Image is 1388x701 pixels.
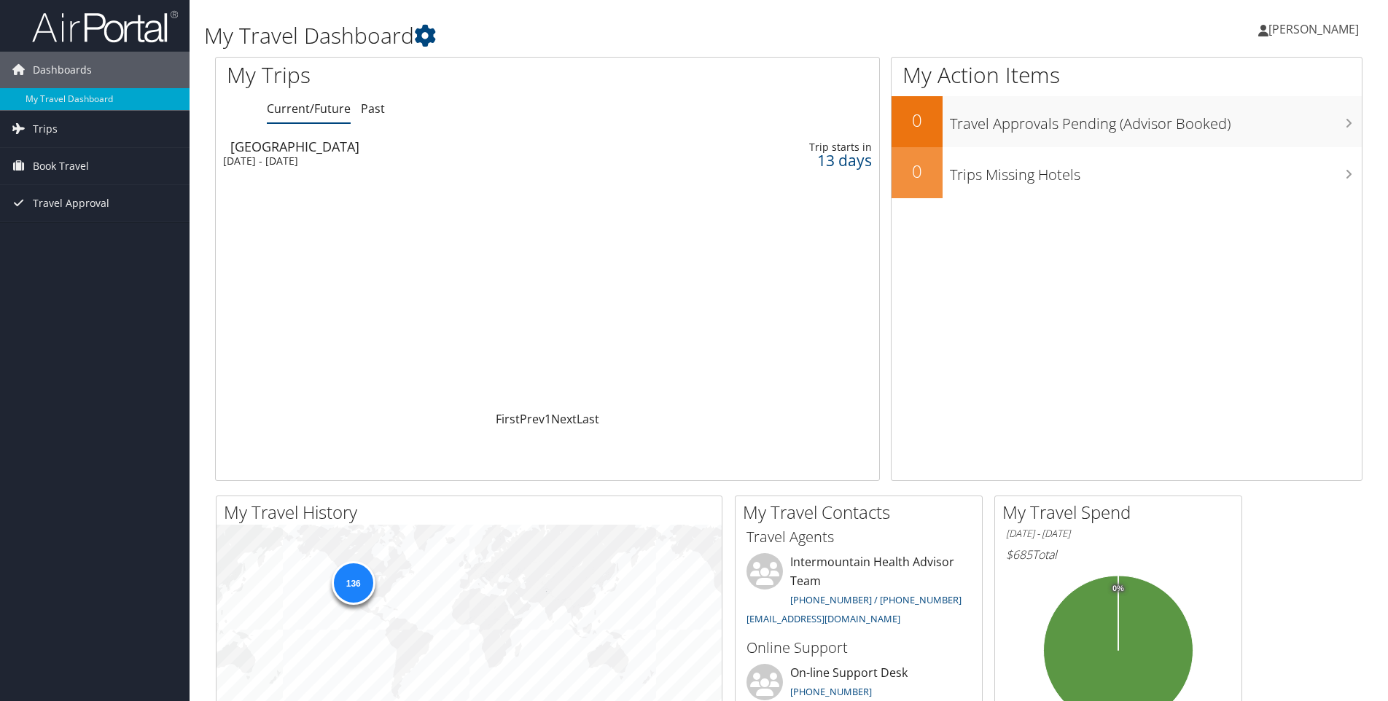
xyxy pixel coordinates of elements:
h6: [DATE] - [DATE] [1006,527,1231,541]
span: Travel Approval [33,185,109,222]
h3: Travel Agents [746,527,971,547]
h2: 0 [892,159,943,184]
h6: Total [1006,547,1231,563]
span: $685 [1006,547,1032,563]
h3: Online Support [746,638,971,658]
a: [EMAIL_ADDRESS][DOMAIN_NAME] [746,612,900,625]
span: Book Travel [33,148,89,184]
h1: My Trips [227,60,592,90]
h3: Trips Missing Hotels [950,157,1362,185]
img: airportal-logo.png [32,9,178,44]
span: Trips [33,111,58,147]
tspan: 0% [1112,584,1124,593]
h1: My Action Items [892,60,1362,90]
h2: My Travel Spend [1002,500,1241,525]
a: Current/Future [267,101,351,117]
a: 0Travel Approvals Pending (Advisor Booked) [892,96,1362,147]
div: Trip starts in [728,141,872,154]
h2: My Travel Contacts [743,500,982,525]
div: 136 [331,561,375,605]
div: [GEOGRAPHIC_DATA] [230,140,649,153]
div: 13 days [728,154,872,167]
h2: 0 [892,108,943,133]
a: Past [361,101,385,117]
h1: My Travel Dashboard [204,20,983,51]
a: [PHONE_NUMBER] / [PHONE_NUMBER] [790,593,962,606]
a: Last [577,411,599,427]
span: Dashboards [33,52,92,88]
a: First [496,411,520,427]
li: Intermountain Health Advisor Team [739,553,978,631]
a: Prev [520,411,545,427]
div: [DATE] - [DATE] [223,154,642,168]
h3: Travel Approvals Pending (Advisor Booked) [950,106,1362,134]
a: Next [551,411,577,427]
a: 0Trips Missing Hotels [892,147,1362,198]
a: [PHONE_NUMBER] [790,685,872,698]
h2: My Travel History [224,500,722,525]
a: [PERSON_NAME] [1258,7,1373,51]
a: 1 [545,411,551,427]
span: [PERSON_NAME] [1268,21,1359,37]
